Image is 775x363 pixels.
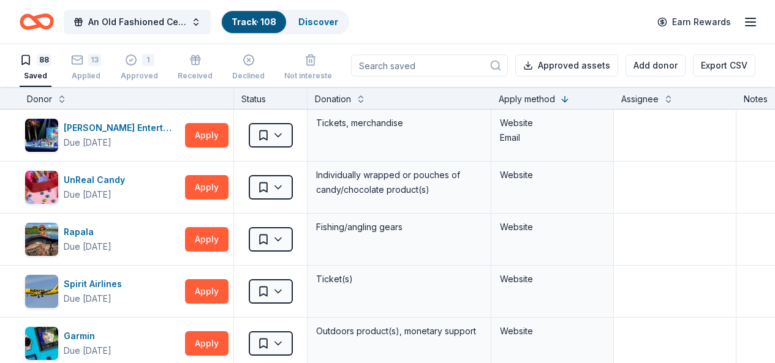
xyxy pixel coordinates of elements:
button: 1Approved [121,49,158,87]
button: Track· 108Discover [221,10,349,34]
a: Track· 108 [232,17,276,27]
button: Apply [185,123,229,148]
div: Status [234,87,308,109]
a: Home [20,7,54,36]
div: Tickets, merchandise [315,114,483,132]
div: 13 [88,54,101,66]
button: Apply [185,331,229,356]
div: Garmin [64,329,112,343]
button: Image for UnReal CandyUnReal CandyDue [DATE] [25,170,180,204]
div: Rapala [64,225,112,239]
div: Website [500,272,605,286]
div: Email [500,130,605,145]
div: Due [DATE] [64,239,112,254]
img: Image for Spirit Airlines [25,275,58,308]
span: An Old Fashioned Celtic Christmas [88,15,186,29]
div: [PERSON_NAME] Entertainment [64,121,180,135]
div: Individually wrapped or pouches of candy/chocolate product(s) [315,167,483,198]
div: 1 [142,54,154,66]
div: Declined [232,71,265,81]
div: Apply method [499,92,555,107]
button: Declined [232,49,265,87]
div: Assignee [621,92,659,107]
div: Donation [315,92,351,107]
div: Fishing/angling gears [315,219,483,236]
img: Image for Garmin [25,327,58,360]
a: Discover [298,17,338,27]
button: 13Applied [71,49,101,87]
div: UnReal Candy [64,173,130,187]
button: Image for Spirit AirlinesSpirit AirlinesDue [DATE] [25,274,180,309]
div: Saved [20,71,51,81]
div: Ticket(s) [315,271,483,288]
a: Earn Rewards [650,11,738,33]
div: Approved [121,71,158,81]
button: An Old Fashioned Celtic Christmas [64,10,211,34]
button: Add donor [626,54,686,77]
img: Image for Rapala [25,223,58,256]
div: Outdoors product(s), monetary support [315,323,483,340]
button: Image for Feld Entertainment[PERSON_NAME] EntertainmentDue [DATE] [25,118,180,152]
div: Website [500,220,605,234]
button: Image for GarminGarminDue [DATE] [25,326,180,361]
img: Image for UnReal Candy [25,171,58,204]
input: Search saved [351,54,508,77]
div: Due [DATE] [64,291,112,306]
div: Spirit Airlines [64,277,127,291]
button: Not interested [284,49,337,87]
button: Apply [185,227,229,252]
div: Notes [744,92,768,107]
div: Due [DATE] [64,343,112,358]
button: Image for RapalaRapalaDue [DATE] [25,222,180,256]
div: Due [DATE] [64,135,112,150]
div: Donor [27,92,52,107]
button: Apply [185,279,229,304]
div: Received [178,71,213,81]
div: Website [500,324,605,339]
div: 88 [37,54,51,66]
img: Image for Feld Entertainment [25,119,58,152]
button: Approved assets [515,54,618,77]
button: 88Saved [20,49,51,87]
div: Not interested [284,71,337,81]
button: Received [178,49,213,87]
div: Applied [71,71,101,81]
div: Website [500,116,605,130]
div: Website [500,168,605,182]
button: Export CSV [693,54,755,77]
button: Apply [185,175,229,200]
div: Due [DATE] [64,187,112,202]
